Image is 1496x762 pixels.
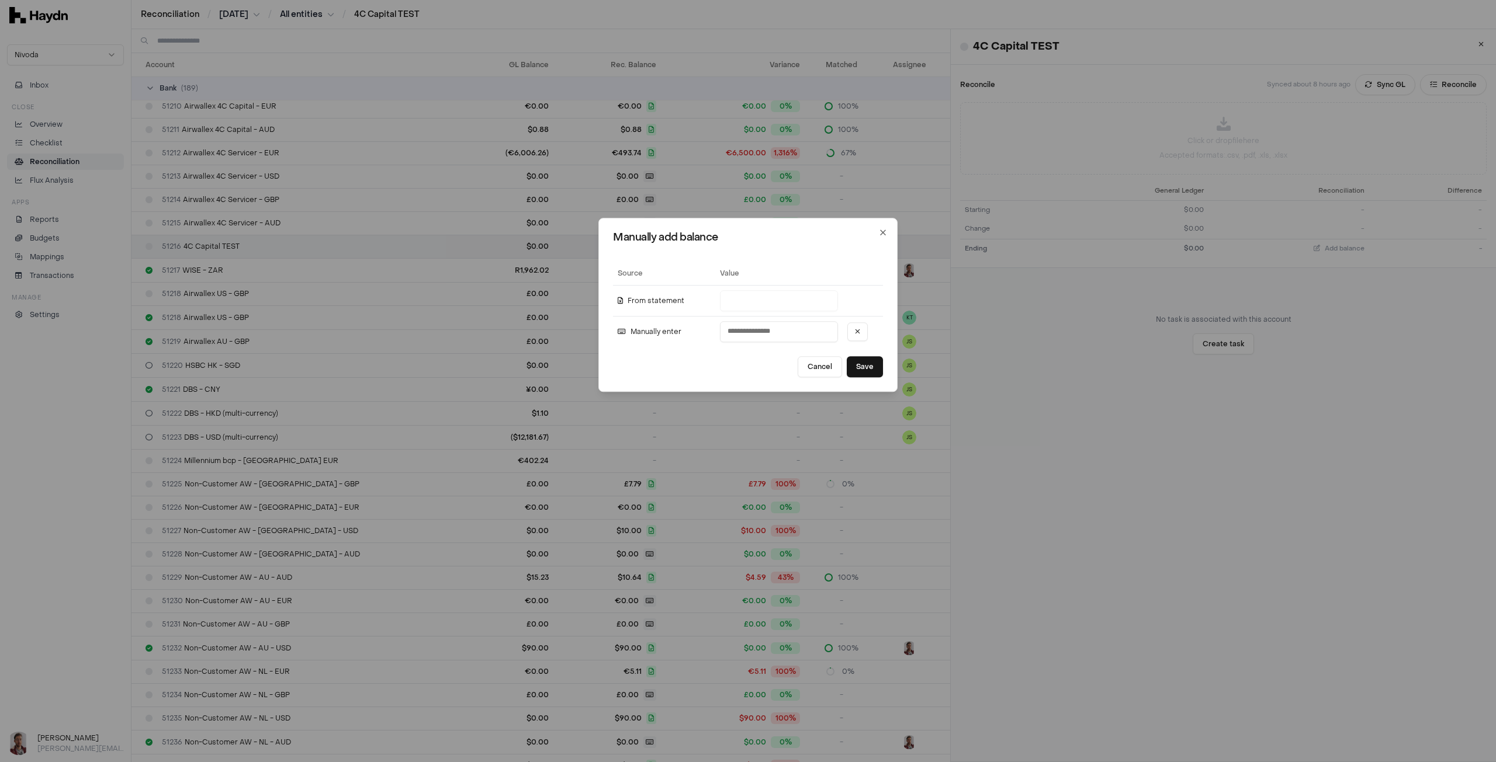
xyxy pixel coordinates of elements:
[613,316,715,347] td: Manually enter
[847,356,883,377] button: Save
[613,285,715,316] td: From statement
[613,262,715,285] th: Source
[613,232,883,243] h2: Manually add balance
[798,356,842,377] button: Cancel
[715,262,843,285] th: Value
